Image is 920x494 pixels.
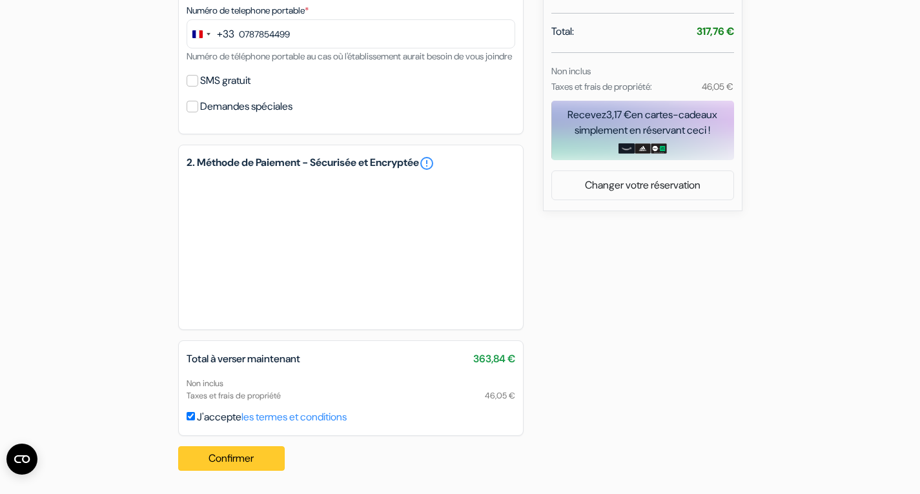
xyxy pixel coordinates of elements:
[200,72,250,90] label: SMS gratuit
[651,143,667,154] img: uber-uber-eats-card.png
[697,25,734,38] strong: 317,76 €
[618,143,635,154] img: amazon-card-no-text.png
[187,156,515,171] h5: 2. Méthode de Paiement - Sécurisée et Encryptée
[179,377,523,402] div: Non inclus Taxes et frais de propriété
[197,409,347,425] label: J'accepte
[217,26,234,42] div: +33
[551,65,591,77] small: Non inclus
[184,174,518,322] iframe: Cadre de saisie sécurisé pour le paiement
[419,156,434,171] a: error_outline
[606,108,631,121] span: 3,17 €
[241,410,347,424] a: les termes et conditions
[187,352,300,365] span: Total à verser maintenant
[551,81,652,92] small: Taxes et frais de propriété:
[702,81,733,92] small: 46,05 €
[187,19,515,48] input: 6 12 34 56 78
[200,98,292,116] label: Demandes spéciales
[551,24,574,39] span: Total:
[485,389,515,402] span: 46,05 €
[551,107,734,138] div: Recevez en cartes-cadeaux simplement en réservant ceci !
[473,351,515,367] span: 363,84 €
[187,20,234,48] button: Change country, selected France (+33)
[6,444,37,475] button: Ouvrir le widget CMP
[187,4,309,17] label: Numéro de telephone portable
[187,50,512,62] small: Numéro de téléphone portable au cas où l'établissement aurait besoin de vous joindre
[552,173,733,198] a: Changer votre réservation
[635,143,651,154] img: adidas-card.png
[178,446,285,471] button: Confirmer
